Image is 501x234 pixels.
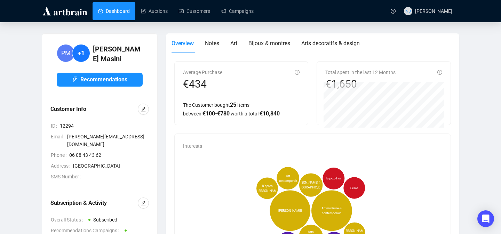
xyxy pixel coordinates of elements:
span: info-circle [295,70,300,75]
span: edit [141,107,146,112]
span: Overview [172,40,194,47]
span: Email [51,133,67,148]
span: 12294 [60,122,149,130]
span: info-circle [437,70,442,75]
a: Auctions [141,2,168,20]
span: 25 [230,102,236,108]
img: logo [42,6,88,17]
span: [PERSON_NAME] [278,208,302,213]
span: Average Purchase [183,70,222,75]
span: edit [141,201,146,205]
span: PM [61,48,71,58]
div: Customer Info [50,105,138,113]
h4: [PERSON_NAME] Masini [93,44,143,64]
span: Phone [51,151,69,159]
span: [GEOGRAPHIC_DATA] [73,162,149,170]
span: 06 08 43 43 62 [69,151,149,159]
span: Bijoux & or [326,176,341,181]
span: question-circle [391,9,396,14]
span: Recommendations [80,75,127,84]
a: Customers [179,2,210,20]
div: Subscription & Activity [50,199,138,207]
span: Overall Status [51,216,86,224]
span: Address [51,162,73,170]
span: Bijoux & montres [248,40,290,47]
button: Recommendations [57,73,143,87]
span: Notes [205,40,219,47]
span: Total spent in the last 12 Months [325,70,396,75]
a: Dashboard [98,2,130,20]
span: Interests [183,143,202,149]
span: [PERSON_NAME] [415,8,452,14]
span: Subscribed [93,217,117,223]
span: Art contemporain [278,174,298,183]
span: ND [405,8,411,14]
span: +1 [78,48,85,58]
span: Seiko [350,186,358,191]
span: € 10,840 [260,110,280,117]
div: €1,650 [325,78,396,91]
span: SMS Number [51,173,83,180]
span: [PERSON_NAME] (né en [DEMOGRAPHIC_DATA]) [294,180,328,190]
span: D’apres [PERSON_NAME] [256,183,279,193]
span: ID [51,122,60,130]
span: Art [230,40,237,47]
a: Campaigns [221,2,254,20]
span: thunderbolt [72,76,78,82]
div: Open Intercom Messenger [477,210,494,227]
span: € 100 - € 780 [202,110,230,117]
span: Art moderne & contemporain [316,206,348,216]
span: Arts decoratifs & design [301,40,360,47]
div: €434 [183,78,222,91]
span: [PERSON_NAME][EMAIL_ADDRESS][DOMAIN_NAME] [67,133,149,148]
div: The Customer bought Items between worth a total [183,100,300,118]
